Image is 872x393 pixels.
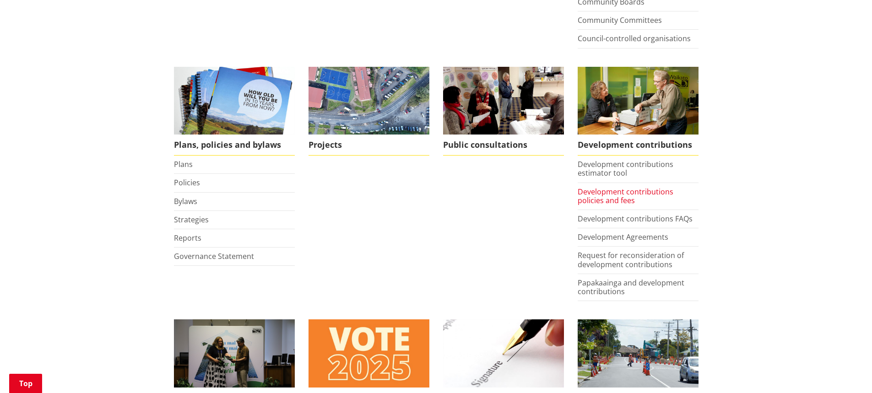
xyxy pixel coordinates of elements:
span: Public consultations [443,135,564,156]
span: Development contributions [578,135,699,156]
a: Development contributions estimator tool [578,159,673,178]
img: Vote 2025 [309,319,429,388]
iframe: Messenger Launcher [830,355,863,388]
a: Policies [174,178,200,188]
a: Projects [309,67,429,156]
a: Plans [174,159,193,169]
a: Strategies [174,215,209,225]
a: We produce a number of plans, policies and bylaws including the Long Term Plan Plans, policies an... [174,67,295,156]
a: Bylaws [174,196,197,206]
img: public-consultations [443,67,564,135]
span: Plans, policies and bylaws [174,135,295,156]
a: Papakaainga and development contributions [578,278,684,296]
span: Projects [309,135,429,156]
a: Governance Statement [174,251,254,261]
a: Development Agreements [578,232,668,242]
a: FInd out more about fees and fines here Development contributions [578,67,699,156]
img: DJI_0336 [309,67,429,135]
a: Development contributions policies and fees [578,187,673,205]
img: Find a form to complete [443,319,564,388]
a: Development contributions FAQs [578,214,693,224]
img: Fees [578,67,699,135]
img: Citizenship Ceremony March 2023 [174,319,295,388]
a: Council-controlled organisations [578,33,691,43]
a: Request for reconsideration of development contributions [578,250,684,269]
img: Health and safety [578,319,699,388]
a: Reports [174,233,201,243]
a: Community Committees [578,15,662,25]
a: public-consultations Public consultations [443,67,564,156]
img: Long Term Plan [174,67,295,135]
a: Top [9,374,42,393]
